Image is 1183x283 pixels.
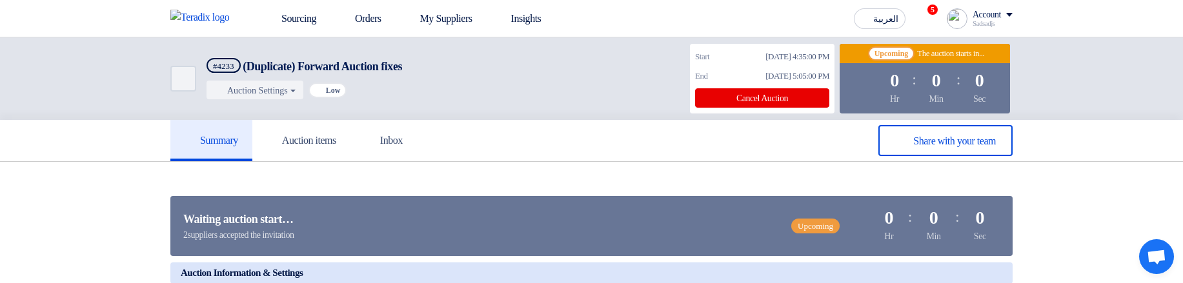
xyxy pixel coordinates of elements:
div: Waiting auction start… [183,211,294,228]
h5: Inbox [365,134,403,147]
span: (Duplicate) Forward Auction fixes [243,60,402,73]
a: Auction items [252,120,350,161]
div: Hr [884,229,893,243]
span: Low [326,86,341,95]
span: 5 [927,5,938,15]
a: Open chat [1139,239,1174,274]
div: #4233 [213,62,234,70]
a: Insights [483,5,552,33]
h5: Auction items [267,134,336,147]
a: Sourcing [253,5,327,33]
div: Start [695,50,709,63]
span: العربية [873,15,898,24]
div: Hr [890,92,899,106]
a: Summary [170,120,252,161]
div: Min [927,229,941,243]
span: Upcoming [868,46,915,61]
div: End [695,70,708,83]
div: Cancel Auction [695,88,829,108]
img: profile_test.png [947,8,967,29]
button: العربية [854,8,905,29]
a: My Suppliers [392,5,483,33]
h5: (Duplicate) Forward Auction fixes [207,58,402,74]
div: : [956,68,960,91]
div: Min [929,92,944,106]
span: suppliers accepted the invitation [188,230,294,240]
div: 0 [890,72,899,90]
span: Upcoming [791,219,840,233]
div: Account [973,10,1001,21]
div: : [955,205,959,228]
div: 0 [932,72,941,90]
div: [DATE] 4:35:00 PM [765,50,829,63]
div: [DATE] 5:05:00 PM [765,70,829,83]
div: 0 [975,209,984,227]
div: Sadsadjs [973,20,1013,27]
div: The auction starts in... [917,48,984,59]
img: Teradix logo [170,10,238,25]
div: 0 [929,209,938,227]
button: Auction Settings [207,81,303,99]
div: : [908,205,912,228]
div: 2 [183,228,294,242]
div: : [912,68,916,91]
div: 0 [975,72,984,90]
div: Sec [973,92,986,106]
div: 0 [884,209,893,227]
a: Orders [327,5,392,33]
div: Sec [974,229,986,243]
a: Inbox [350,120,417,161]
span: Share with your team [913,135,996,146]
h5: Summary [185,134,238,147]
